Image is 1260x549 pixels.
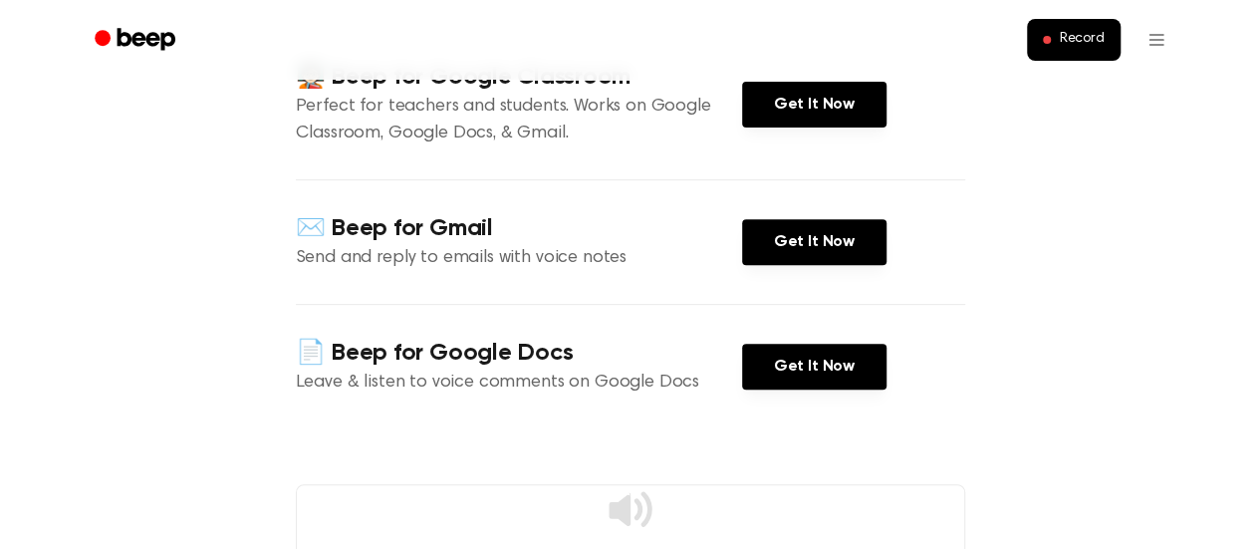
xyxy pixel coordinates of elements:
h4: 📄 Beep for Google Docs [296,337,742,370]
button: Open menu [1133,16,1180,64]
a: Get It Now [742,82,886,128]
p: Perfect for teachers and students. Works on Google Classroom, Google Docs, & Gmail. [296,94,742,147]
p: Leave & listen to voice comments on Google Docs [296,370,742,397]
h4: ✉️ Beep for Gmail [296,212,742,245]
a: Get It Now [742,344,886,390]
p: Send and reply to emails with voice notes [296,245,742,272]
a: Beep [81,21,193,60]
span: Record [1059,31,1104,49]
button: Record [1027,19,1120,61]
a: Get It Now [742,219,886,265]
